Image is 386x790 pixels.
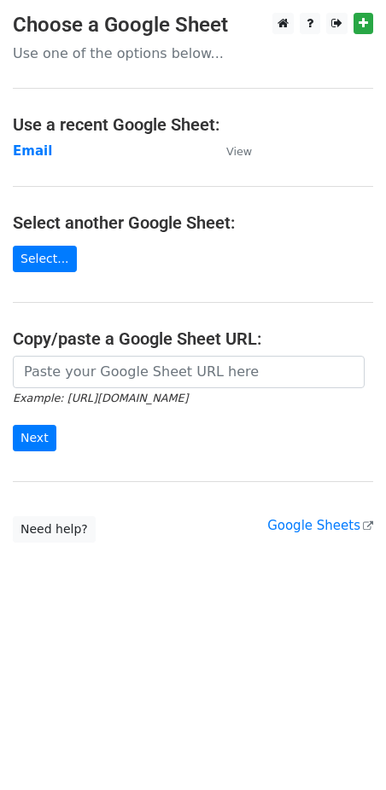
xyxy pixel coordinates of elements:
[13,143,52,159] a: Email
[13,356,365,388] input: Paste your Google Sheet URL here
[209,143,252,159] a: View
[13,516,96,543] a: Need help?
[13,392,188,404] small: Example: [URL][DOMAIN_NAME]
[226,145,252,158] small: View
[13,13,373,38] h3: Choose a Google Sheet
[13,44,373,62] p: Use one of the options below...
[13,425,56,451] input: Next
[13,212,373,233] h4: Select another Google Sheet:
[267,518,373,533] a: Google Sheets
[13,246,77,272] a: Select...
[13,114,373,135] h4: Use a recent Google Sheet:
[13,328,373,349] h4: Copy/paste a Google Sheet URL:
